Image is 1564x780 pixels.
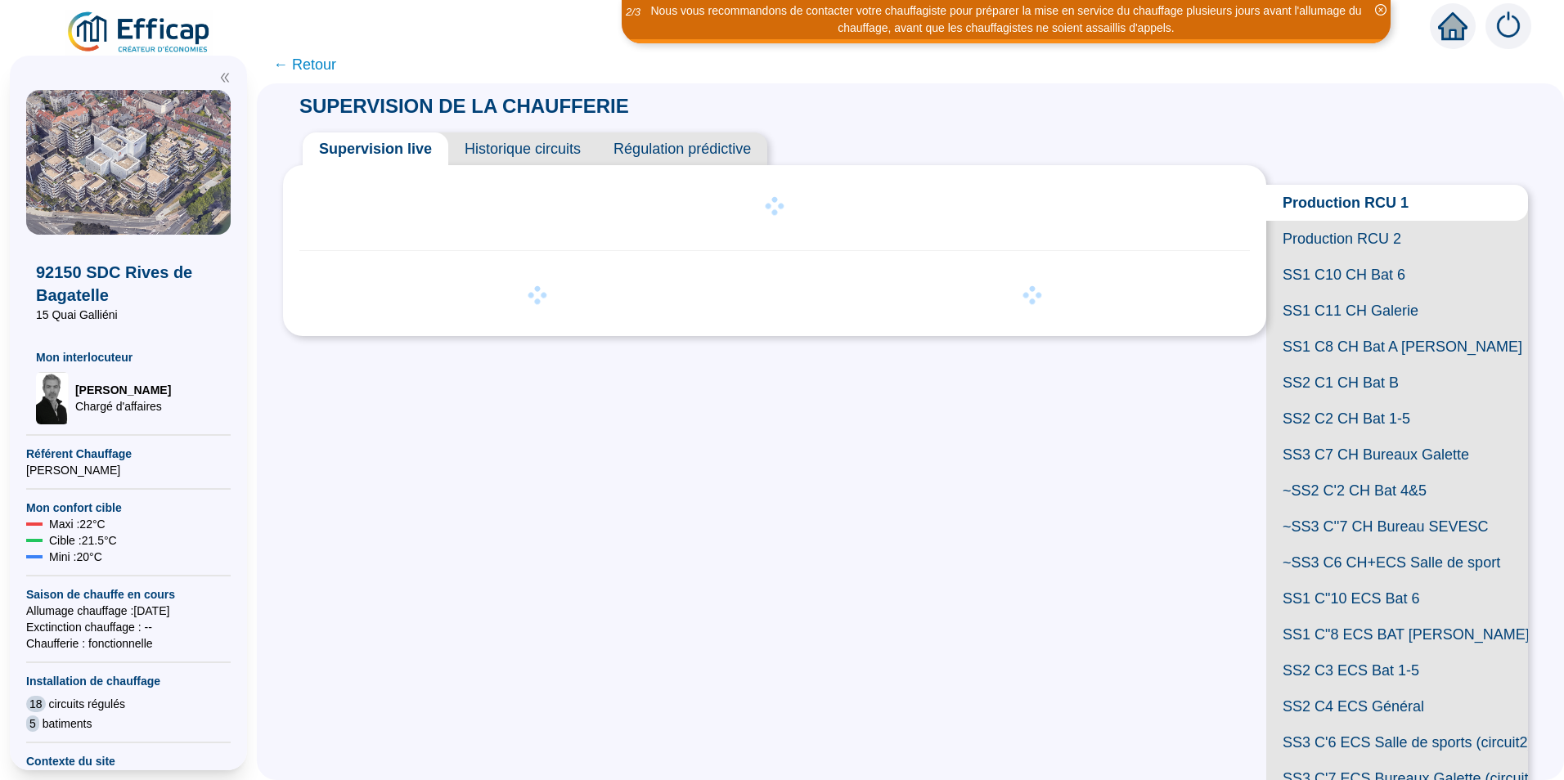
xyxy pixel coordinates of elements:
img: alerts [1485,3,1531,49]
span: ~SS3 C6 CH+ECS Salle de sport [1266,545,1528,581]
span: SS2 C4 ECS Général [1266,688,1528,724]
span: Contexte du site [26,753,231,769]
span: 18 [26,696,46,712]
span: Chargé d'affaires [75,398,171,415]
span: SS1 C"8 ECS BAT [PERSON_NAME] [1266,616,1528,652]
span: SS2 C2 CH Bat 1-5 [1266,401,1528,437]
span: double-left [219,72,231,83]
span: circuits régulés [49,696,125,712]
span: 92150 SDC Rives de Bagatelle [36,261,221,307]
i: 2 / 3 [626,6,640,18]
span: Supervision live [303,132,448,165]
span: 15 Quai Galliéni [36,307,221,323]
span: Mon confort cible [26,500,231,516]
span: Chaufferie : fonctionnelle [26,635,231,652]
span: [PERSON_NAME] [75,382,171,398]
span: [PERSON_NAME] [26,462,231,478]
span: Régulation prédictive [597,132,767,165]
span: batiments [43,715,92,732]
span: Mon interlocuteur [36,349,221,365]
span: Production RCU 2 [1266,221,1528,257]
span: SS2 C3 ECS Bat 1-5 [1266,652,1528,688]
span: SS3 C7 CH Bureaux Galette [1266,437,1528,473]
span: SS3 C'6 ECS Salle de sports (circuit2) [1266,724,1528,760]
span: home [1438,11,1467,41]
span: Allumage chauffage : [DATE] [26,603,231,619]
span: SS1 C8 CH Bat A [PERSON_NAME] [1266,329,1528,365]
span: SUPERVISION DE LA CHAUFFERIE [283,95,645,117]
span: SS1 C11 CH Galerie [1266,293,1528,329]
span: 5 [26,715,39,732]
img: efficap energie logo [65,10,213,56]
span: Historique circuits [448,132,597,165]
img: Chargé d'affaires [36,372,69,424]
span: Saison de chauffe en cours [26,586,231,603]
div: Nous vous recommandons de contacter votre chauffagiste pour préparer la mise en service du chauff... [624,2,1388,37]
span: SS1 C10 CH Bat 6 [1266,257,1528,293]
span: Maxi : 22 °C [49,516,106,532]
span: Production RCU 1 [1266,185,1528,221]
span: Installation de chauffage [26,673,231,689]
span: ← Retour [273,53,336,76]
span: Cible : 21.5 °C [49,532,117,549]
span: Exctinction chauffage : -- [26,619,231,635]
span: SS2 C1 CH Bat B [1266,365,1528,401]
span: Mini : 20 °C [49,549,102,565]
span: SS1 C"10 ECS Bat 6 [1266,581,1528,616]
span: close-circle [1375,4,1386,16]
span: ~SS3 C''7 CH Bureau SEVESC [1266,509,1528,545]
span: Référent Chauffage [26,446,231,462]
span: ~SS2 C'2 CH Bat 4&5 [1266,473,1528,509]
